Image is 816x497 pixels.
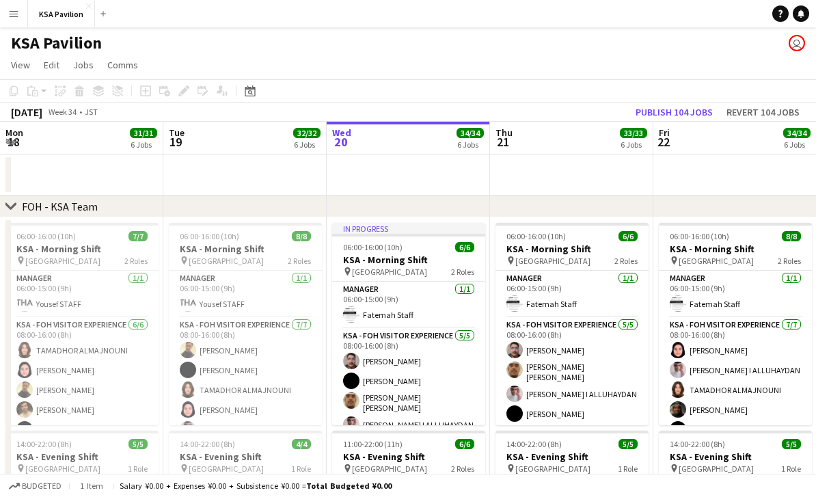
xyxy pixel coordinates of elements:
span: Jobs [73,59,94,71]
span: 5/5 [128,439,148,449]
app-user-avatar: Fatemah Jeelani [789,35,805,51]
span: Mon [5,126,23,139]
h3: KSA - Morning Shift [495,243,649,255]
span: 18 [3,134,23,150]
span: 34/34 [783,128,811,138]
span: 14:00-22:00 (8h) [670,439,725,449]
span: [GEOGRAPHIC_DATA] [352,267,427,277]
span: Thu [495,126,513,139]
span: 1 Role [291,464,311,474]
button: Publish 104 jobs [630,103,718,121]
a: Edit [38,56,65,74]
h1: KSA Pavilion [11,33,102,53]
span: 22 [657,134,670,150]
app-card-role: Manager1/106:00-15:00 (9h)Fatemah Staff [495,271,649,317]
span: 21 [493,134,513,150]
span: Budgeted [22,481,62,491]
span: Total Budgeted ¥0.00 [306,481,392,491]
app-card-role: Manager1/106:00-15:00 (9h)Yousef STAFF [169,271,322,317]
span: 34/34 [457,128,484,138]
span: 14:00-22:00 (8h) [16,439,72,449]
span: [GEOGRAPHIC_DATA] [679,464,754,474]
span: 5/5 [618,439,638,449]
span: 2 Roles [124,256,148,266]
span: 2 Roles [451,464,474,474]
span: 06:00-16:00 (10h) [343,242,403,252]
span: 32/32 [293,128,321,138]
span: [GEOGRAPHIC_DATA] [189,256,264,266]
span: Comms [107,59,138,71]
h3: KSA - Evening Shift [169,451,322,463]
h3: KSA - Morning Shift [332,254,485,266]
button: Revert 104 jobs [721,103,805,121]
span: 14:00-22:00 (8h) [506,439,562,449]
span: 8/8 [292,231,311,241]
h3: KSA - Morning Shift [5,243,159,255]
span: 6/6 [455,242,474,252]
button: KSA Pavilion [28,1,95,27]
app-card-role: KSA - FOH Visitor Experience7/708:00-16:00 (8h)[PERSON_NAME][PERSON_NAME] I ALLUHAYDANTAMADHOR AL... [659,317,812,483]
a: View [5,56,36,74]
app-job-card: 06:00-16:00 (10h)7/7KSA - Morning Shift [GEOGRAPHIC_DATA]2 RolesManager1/106:00-15:00 (9h)Yousef ... [5,223,159,425]
h3: KSA - Morning Shift [169,243,322,255]
span: [GEOGRAPHIC_DATA] [679,256,754,266]
span: 06:00-16:00 (10h) [506,231,566,241]
h3: KSA - Morning Shift [659,243,812,255]
span: 31/31 [130,128,157,138]
span: [GEOGRAPHIC_DATA] [515,256,590,266]
a: Comms [102,56,144,74]
span: 19 [167,134,185,150]
span: 06:00-16:00 (10h) [16,231,76,241]
span: 1 Role [618,464,638,474]
span: 2 Roles [451,267,474,277]
span: 2 Roles [778,256,801,266]
span: 06:00-16:00 (10h) [180,231,239,241]
app-card-role: Manager1/106:00-15:00 (9h)Fatemah Staff [659,271,812,317]
div: 6 Jobs [621,139,647,150]
span: 33/33 [620,128,647,138]
span: 1 Role [781,464,801,474]
span: View [11,59,30,71]
h3: KSA - Evening Shift [5,451,159,463]
app-job-card: 06:00-16:00 (10h)8/8KSA - Morning Shift [GEOGRAPHIC_DATA]2 RolesManager1/106:00-15:00 (9h)Fatemah... [659,223,812,425]
span: 2 Roles [288,256,311,266]
app-card-role: KSA - FOH Visitor Experience7/708:00-16:00 (8h)[PERSON_NAME][PERSON_NAME]TAMADHOR ALMAJNOUNI[PERS... [169,317,322,487]
span: 20 [330,134,351,150]
span: Fri [659,126,670,139]
span: 8/8 [782,231,801,241]
span: 4/4 [292,439,311,449]
span: [GEOGRAPHIC_DATA] [25,256,100,266]
span: 2 Roles [614,256,638,266]
span: [GEOGRAPHIC_DATA] [189,464,264,474]
div: 6 Jobs [131,139,157,150]
h3: KSA - Evening Shift [332,451,485,463]
div: In progress [332,223,485,234]
span: 06:00-16:00 (10h) [670,231,729,241]
div: FOH - KSA Team [22,200,98,213]
app-card-role: Manager1/106:00-15:00 (9h)Yousef STAFF [5,271,159,317]
span: 1 Role [128,464,148,474]
span: 1 item [75,481,108,491]
app-card-role: KSA - FOH Visitor Experience5/508:00-16:00 (8h)[PERSON_NAME][PERSON_NAME][PERSON_NAME] [PERSON_NA... [332,328,485,458]
div: [DATE] [11,105,42,119]
span: 5/5 [782,439,801,449]
span: Wed [332,126,351,139]
span: [GEOGRAPHIC_DATA] [25,464,100,474]
span: 7/7 [128,231,148,241]
div: 06:00-16:00 (10h)6/6KSA - Morning Shift [GEOGRAPHIC_DATA]2 RolesManager1/106:00-15:00 (9h)Fatemah... [495,223,649,425]
app-card-role: Manager1/106:00-15:00 (9h)Fatemah Staff [332,282,485,328]
div: 6 Jobs [457,139,483,150]
app-job-card: In progress06:00-16:00 (10h)6/6KSA - Morning Shift [GEOGRAPHIC_DATA]2 RolesManager1/106:00-15:00 ... [332,223,485,425]
app-job-card: 06:00-16:00 (10h)8/8KSA - Morning Shift [GEOGRAPHIC_DATA]2 RolesManager1/106:00-15:00 (9h)Yousef ... [169,223,322,425]
app-card-role: KSA - FOH Visitor Experience6/608:00-16:00 (8h)TAMADHOR ALMAJNOUNI[PERSON_NAME][PERSON_NAME][PERS... [5,317,159,463]
div: Salary ¥0.00 + Expenses ¥0.00 + Subsistence ¥0.00 = [120,481,392,491]
span: Edit [44,59,59,71]
h3: KSA - Evening Shift [659,451,812,463]
span: 6/6 [618,231,638,241]
app-card-role: KSA - FOH Visitor Experience5/508:00-16:00 (8h)[PERSON_NAME][PERSON_NAME] [PERSON_NAME][PERSON_NA... [495,317,649,447]
span: Week 34 [45,107,79,117]
div: 6 Jobs [294,139,320,150]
